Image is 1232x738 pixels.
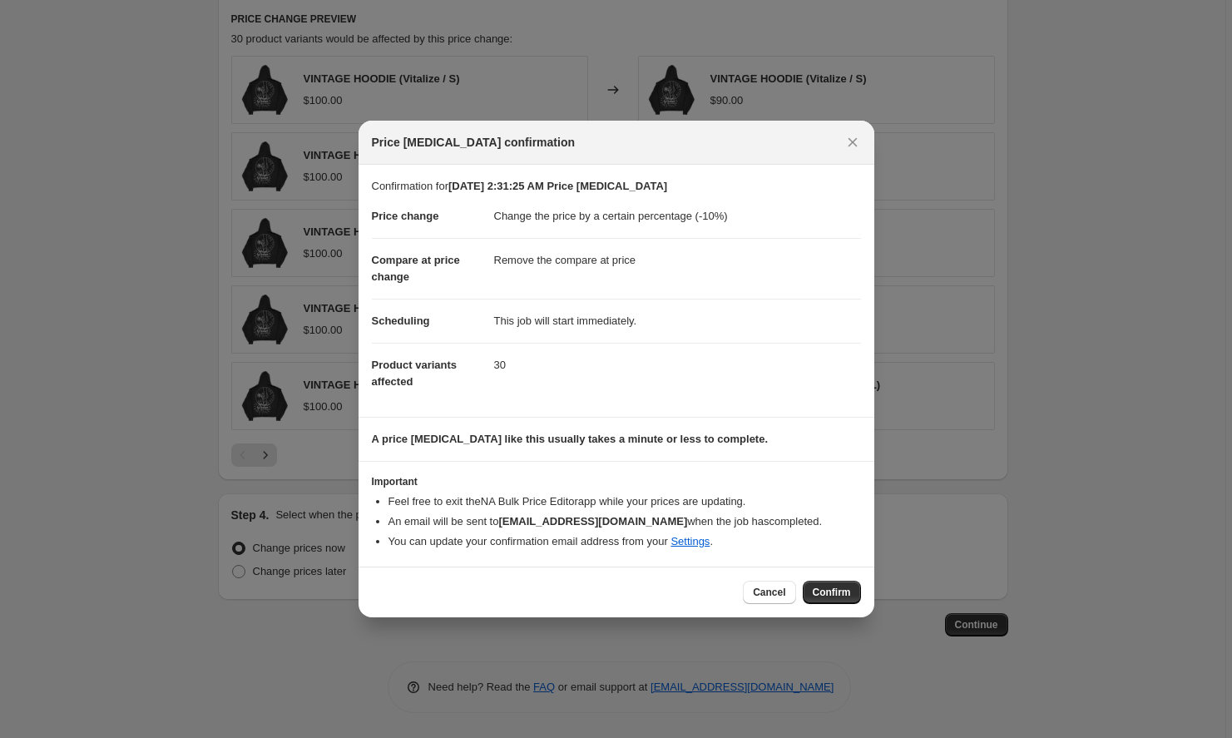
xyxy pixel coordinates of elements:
[494,238,861,282] dd: Remove the compare at price
[494,195,861,238] dd: Change the price by a certain percentage (-10%)
[372,254,460,283] span: Compare at price change
[670,535,710,547] a: Settings
[372,134,576,151] span: Price [MEDICAL_DATA] confirmation
[753,586,785,599] span: Cancel
[388,533,861,550] li: You can update your confirmation email address from your .
[494,343,861,387] dd: 30
[372,178,861,195] p: Confirmation for
[372,359,458,388] span: Product variants affected
[372,475,861,488] h3: Important
[743,581,795,604] button: Cancel
[841,131,864,154] button: Close
[448,180,667,192] b: [DATE] 2:31:25 AM Price [MEDICAL_DATA]
[372,210,439,222] span: Price change
[494,299,861,343] dd: This job will start immediately.
[372,315,430,327] span: Scheduling
[803,581,861,604] button: Confirm
[388,513,861,530] li: An email will be sent to when the job has completed .
[372,433,769,445] b: A price [MEDICAL_DATA] like this usually takes a minute or less to complete.
[813,586,851,599] span: Confirm
[498,515,687,527] b: [EMAIL_ADDRESS][DOMAIN_NAME]
[388,493,861,510] li: Feel free to exit the NA Bulk Price Editor app while your prices are updating.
